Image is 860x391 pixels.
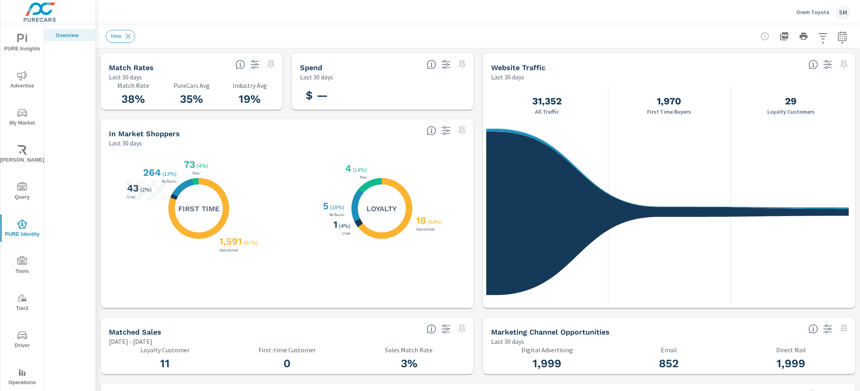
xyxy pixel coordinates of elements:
[3,256,42,276] span: Tools
[353,166,369,173] p: ( 14% )
[109,82,158,89] p: Match Rate
[321,200,329,212] h3: 5
[428,218,444,225] p: ( 64% )
[491,337,524,346] p: Last 30 days
[218,236,242,247] h3: 1,591
[106,30,135,43] div: New
[106,33,126,39] span: New
[427,126,436,135] span: Loyalty: Matched has purchased from the dealership before and has exhibited a preference through ...
[218,248,239,252] p: Abandoned
[353,346,465,354] p: Sales Match Rate
[330,204,346,211] p: ( 18% )
[836,5,850,19] div: SM
[300,72,333,82] p: Last 30 days
[160,179,178,183] p: Be Backs
[837,322,850,335] span: Select a preset date range to save this widget
[3,293,42,313] span: Tier2
[225,92,274,106] h3: 19%
[340,231,352,235] p: Used
[456,322,469,335] span: Select a preset date range to save this widget
[109,72,142,82] p: Last 30 days
[491,63,546,72] h5: Website Traffic
[735,357,848,370] h3: 1,999
[300,63,322,72] h5: Spend
[167,92,216,106] h3: 35%
[3,331,42,350] span: Driver
[808,324,818,334] span: Matched shoppers that can be exported to each channel type. This is targetable traffic.
[109,129,180,138] h5: In Market Shoppers
[427,60,436,69] span: Total PureCars DigAdSpend. Data sourced directly from the Ad Platforms. Non-Purecars DigAd client...
[815,28,831,44] button: Apply Filters
[3,71,42,91] span: Advertise
[796,8,829,16] p: Orem Toyota
[491,357,604,370] h3: 1,999
[414,227,436,231] p: Abandoned
[109,328,161,336] h5: Matched Sales
[178,204,219,213] h5: First Time
[44,29,96,41] div: Overview
[142,167,161,178] h3: 264
[197,162,210,169] p: ( 4% )
[834,28,850,44] button: Select Date Range
[244,239,259,246] p: ( 81% )
[109,138,142,148] p: Last 30 days
[613,357,725,370] h3: 852
[491,328,610,336] h5: Marketing Channel Opportunities
[109,346,221,354] p: Loyalty Customer
[3,108,42,128] span: My Market
[837,58,850,71] span: Select a preset date range to save this widget
[162,170,178,177] p: ( 13% )
[456,124,469,137] span: Select a preset date range to save this widget
[3,34,42,54] span: PURE Insights
[140,186,153,193] p: ( 2% )
[109,357,221,370] h3: 11
[353,357,465,370] h3: 3%
[235,60,245,69] span: Match rate: % of Identifiable Traffic. Pure Identity avg: Avg match rate of all PURE Identity cus...
[3,145,42,165] span: [PERSON_NAME]
[125,195,137,199] p: Used
[339,222,352,229] p: ( 4% )
[427,324,436,334] span: Loyalty: Matches that have purchased from the dealership before and purchased within the timefram...
[191,171,201,175] p: New
[109,92,158,106] h3: 38%
[3,182,42,202] span: Query
[109,63,154,72] h5: Match Rates
[300,89,334,102] h3: $ —
[808,60,818,69] span: All traffic is the data we start with. It’s unique personas over a 30-day period. We don’t consid...
[735,346,848,354] p: Direct Mail
[344,163,351,174] h3: 4
[3,368,42,387] span: Operations
[366,204,397,213] h5: Loyalty
[109,337,152,346] p: [DATE] - [DATE]
[491,72,524,82] p: Last 30 days
[231,357,344,370] h3: 0
[264,58,277,71] span: Select a preset date range to save this widget
[182,159,195,170] h3: 73
[358,175,369,179] p: New
[613,346,725,354] p: Email
[231,346,344,354] p: First-time Customer
[125,183,139,194] h3: 43
[3,219,42,239] span: PURE Identity
[328,213,346,217] p: Be Backs
[491,346,604,354] p: Digital Advertising
[56,31,89,39] p: Overview
[225,82,274,89] p: Industry Avg
[167,82,216,89] p: PureCars Avg
[414,215,426,226] h3: 18
[332,219,337,230] h3: 1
